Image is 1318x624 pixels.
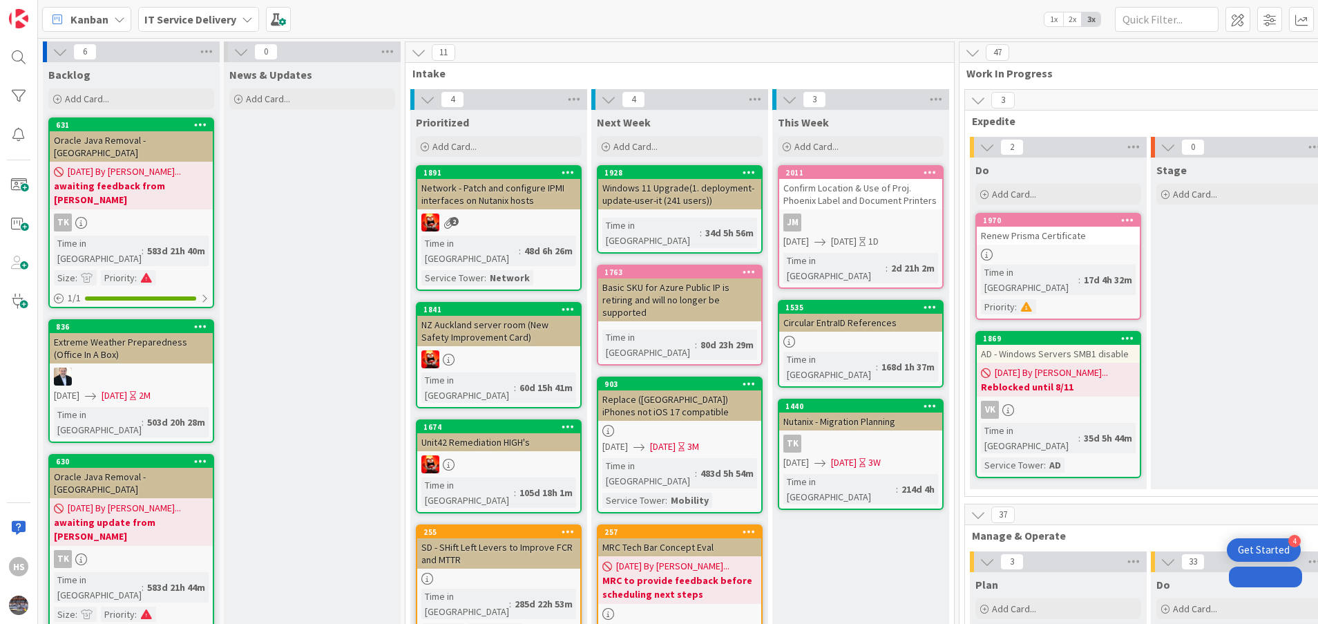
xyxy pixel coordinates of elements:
[779,301,942,314] div: 1535
[1115,7,1219,32] input: Quick Filter...
[878,359,938,375] div: 168d 1h 37m
[597,265,763,366] a: 1763Basic SKU for Azure Public IP is retiring and will no longer be supportedTime in [GEOGRAPHIC_...
[1063,12,1082,26] span: 2x
[1015,299,1017,314] span: :
[417,526,580,538] div: 255
[794,140,839,153] span: Add Card...
[983,216,1140,225] div: 1970
[423,527,580,537] div: 255
[135,607,137,622] span: :
[977,332,1140,363] div: 1869AD - Windows Servers SMB1 disable
[421,589,509,619] div: Time in [GEOGRAPHIC_DATA]
[519,243,521,258] span: :
[975,331,1141,478] a: 1869AD - Windows Servers SMB1 disable[DATE] By [PERSON_NAME]...Reblocked until 8/11VKTime in [GEO...
[977,345,1140,363] div: AD - Windows Servers SMB1 disable
[981,401,999,419] div: VK
[597,165,763,254] a: 1928Windows 11 Upgrade(1. deployment-update-user-it (241 users))Time in [GEOGRAPHIC_DATA]:34d 5h 56m
[981,423,1078,453] div: Time in [GEOGRAPHIC_DATA]
[1082,12,1100,26] span: 3x
[417,455,580,473] div: VN
[101,607,135,622] div: Priority
[65,93,109,105] span: Add Card...
[598,266,761,278] div: 1763
[1288,535,1301,547] div: 4
[886,261,888,276] span: :
[1173,188,1217,200] span: Add Card...
[831,234,857,249] span: [DATE]
[50,455,213,498] div: 630Oracle Java Removal - [GEOGRAPHIC_DATA]
[417,526,580,569] div: 255SD - SHift Left Levers to Improve FCR and MTTR
[868,455,881,470] div: 3W
[101,270,135,285] div: Priority
[144,580,209,595] div: 583d 21h 44m
[421,350,439,368] img: VN
[598,538,761,556] div: MRC Tech Bar Concept Eval
[779,400,942,431] div: 1440Nutanix - Migration Planning
[598,526,761,556] div: 257MRC Tech Bar Concept Eval
[1000,139,1024,155] span: 2
[1156,578,1170,592] span: Do
[54,516,209,543] b: awaiting update from [PERSON_NAME]
[416,115,469,129] span: Prioritized
[977,401,1140,419] div: VK
[783,253,886,283] div: Time in [GEOGRAPHIC_DATA]
[50,468,213,498] div: Oracle Java Removal - [GEOGRAPHIC_DATA]
[54,388,79,403] span: [DATE]
[1080,431,1136,446] div: 35d 5h 44m
[702,225,757,240] div: 34d 5h 56m
[9,9,28,28] img: Visit kanbanzone.com
[516,380,576,395] div: 60d 15h 41m
[977,332,1140,345] div: 1869
[1000,554,1024,570] span: 3
[697,337,757,352] div: 80d 23h 29m
[783,435,801,453] div: TK
[602,574,757,601] b: MRC to provide feedback before scheduling next steps
[139,388,151,403] div: 2M
[1173,603,1217,615] span: Add Card...
[1078,431,1080,446] span: :
[50,455,213,468] div: 630
[416,419,582,513] a: 1674Unit42 Remediation HIGH'sVNTime in [GEOGRAPHIC_DATA]:105d 18h 1m
[421,478,514,508] div: Time in [GEOGRAPHIC_DATA]
[995,366,1108,380] span: [DATE] By [PERSON_NAME]...
[68,501,181,516] span: [DATE] By [PERSON_NAME]...
[613,140,658,153] span: Add Card...
[1078,272,1080,287] span: :
[50,321,213,363] div: 836Extreme Weather Preparedness (Office In A Box)
[779,301,942,332] div: 1535Circular EntraID References
[423,422,580,432] div: 1674
[75,607,77,622] span: :
[54,607,75,622] div: Size
[135,270,137,285] span: :
[783,455,809,470] span: [DATE]
[144,415,209,430] div: 503d 20h 28m
[598,266,761,321] div: 1763Basic SKU for Azure Public IP is retiring and will no longer be supported
[54,214,72,231] div: TK
[48,68,90,82] span: Backlog
[697,466,757,481] div: 483d 5h 54m
[484,270,486,285] span: :
[421,270,484,285] div: Service Tower
[417,433,580,451] div: Unit42 Remediation HIGH's
[417,316,580,346] div: NZ Auckland server room (New Safety Improvement Card)
[778,165,944,289] a: 2011Confirm Location & Use of Proj. Phoenix Label and Document PrintersJM[DATE][DATE]1DTime in [G...
[417,303,580,346] div: 1841NZ Auckland server room (New Safety Improvement Card)
[50,550,213,568] div: TK
[785,303,942,312] div: 1535
[1156,163,1187,177] span: Stage
[778,300,944,388] a: 1535Circular EntraID ReferencesTime in [GEOGRAPHIC_DATA]:168d 1h 37m
[75,270,77,285] span: :
[779,167,942,179] div: 2011
[417,421,580,451] div: 1674Unit42 Remediation HIGH's
[1046,457,1064,473] div: AD
[779,214,942,231] div: JM
[888,261,938,276] div: 2d 21h 2m
[898,482,938,497] div: 214d 4h
[779,400,942,413] div: 1440
[70,11,108,28] span: Kanban
[1044,12,1063,26] span: 1x
[521,243,576,258] div: 48d 6h 26m
[50,214,213,231] div: TK
[602,493,665,508] div: Service Tower
[598,526,761,538] div: 257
